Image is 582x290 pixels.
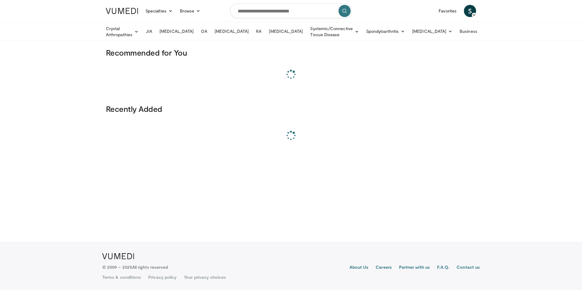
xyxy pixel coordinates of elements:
[457,264,480,271] a: Contact us
[106,48,476,57] h3: Recommended for You
[102,264,168,270] p: © 2009 – 2025
[176,5,204,17] a: Browse
[102,253,134,259] img: VuMedi Logo
[363,25,408,37] a: Spondyloarthritis
[184,274,226,280] a: Your privacy choices
[106,104,476,114] h3: Recently Added
[230,4,352,18] input: Search topics, interventions
[307,26,362,38] a: Systemic/Connective Tissue Disease
[102,274,141,280] a: Terms & conditions
[435,5,460,17] a: Favorites
[376,264,392,271] a: Careers
[148,274,177,280] a: Privacy policy
[437,264,449,271] a: F.A.Q.
[197,25,211,37] a: OA
[142,25,156,37] a: JIA
[399,264,430,271] a: Partner with us
[211,25,252,37] a: [MEDICAL_DATA]
[142,5,176,17] a: Specialties
[408,25,456,37] a: [MEDICAL_DATA]
[456,25,487,37] a: Business
[464,5,476,17] a: S
[265,25,307,37] a: [MEDICAL_DATA]
[156,25,197,37] a: [MEDICAL_DATA]
[252,25,265,37] a: RA
[102,26,142,38] a: Crystal Arthropathies
[349,264,369,271] a: About Us
[106,8,138,14] img: VuMedi Logo
[132,264,168,270] span: All rights reserved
